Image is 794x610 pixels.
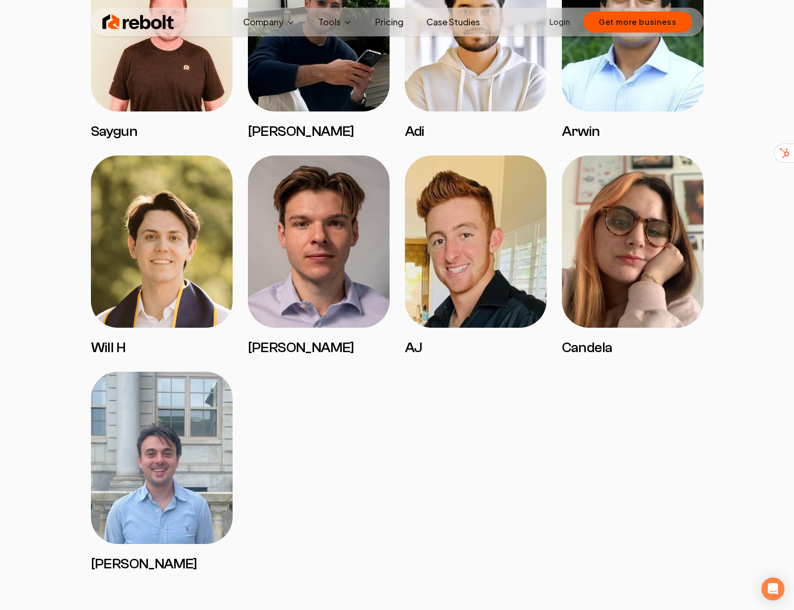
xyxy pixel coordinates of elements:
a: Case Studies [419,12,488,32]
img: Anthony [91,372,233,544]
h3: [PERSON_NAME] [91,555,233,573]
h3: Saygun [91,123,233,140]
a: Login [549,16,570,28]
h3: Adi [405,123,547,140]
img: Candela [562,155,704,328]
h3: [PERSON_NAME] [248,339,390,356]
img: AJ [405,155,547,328]
h3: AJ [405,339,547,356]
button: Tools [311,12,360,32]
h3: Candela [562,339,704,356]
button: Company [235,12,303,32]
h3: Will H [91,339,233,356]
img: Greg [248,155,390,328]
a: Pricing [368,12,411,32]
img: Rebolt Logo [102,12,174,32]
img: Will H [91,155,233,328]
button: Get more business [583,11,692,33]
div: Open Intercom Messenger [761,577,784,600]
h3: [PERSON_NAME] [248,123,390,140]
h3: Arwin [562,123,704,140]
